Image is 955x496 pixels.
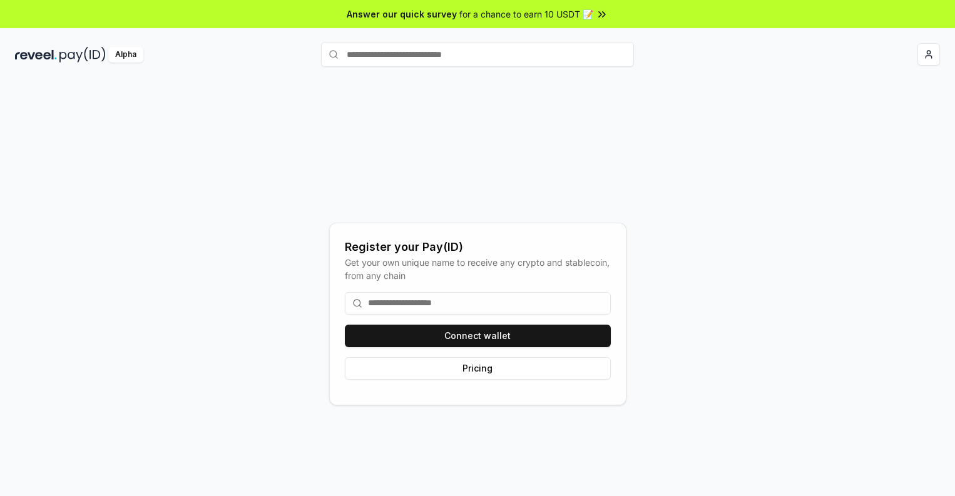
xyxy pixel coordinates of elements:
button: Pricing [345,357,611,380]
span: Answer our quick survey [347,8,457,21]
img: pay_id [59,47,106,63]
span: for a chance to earn 10 USDT 📝 [459,8,593,21]
button: Connect wallet [345,325,611,347]
img: reveel_dark [15,47,57,63]
div: Get your own unique name to receive any crypto and stablecoin, from any chain [345,256,611,282]
div: Register your Pay(ID) [345,238,611,256]
div: Alpha [108,47,143,63]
